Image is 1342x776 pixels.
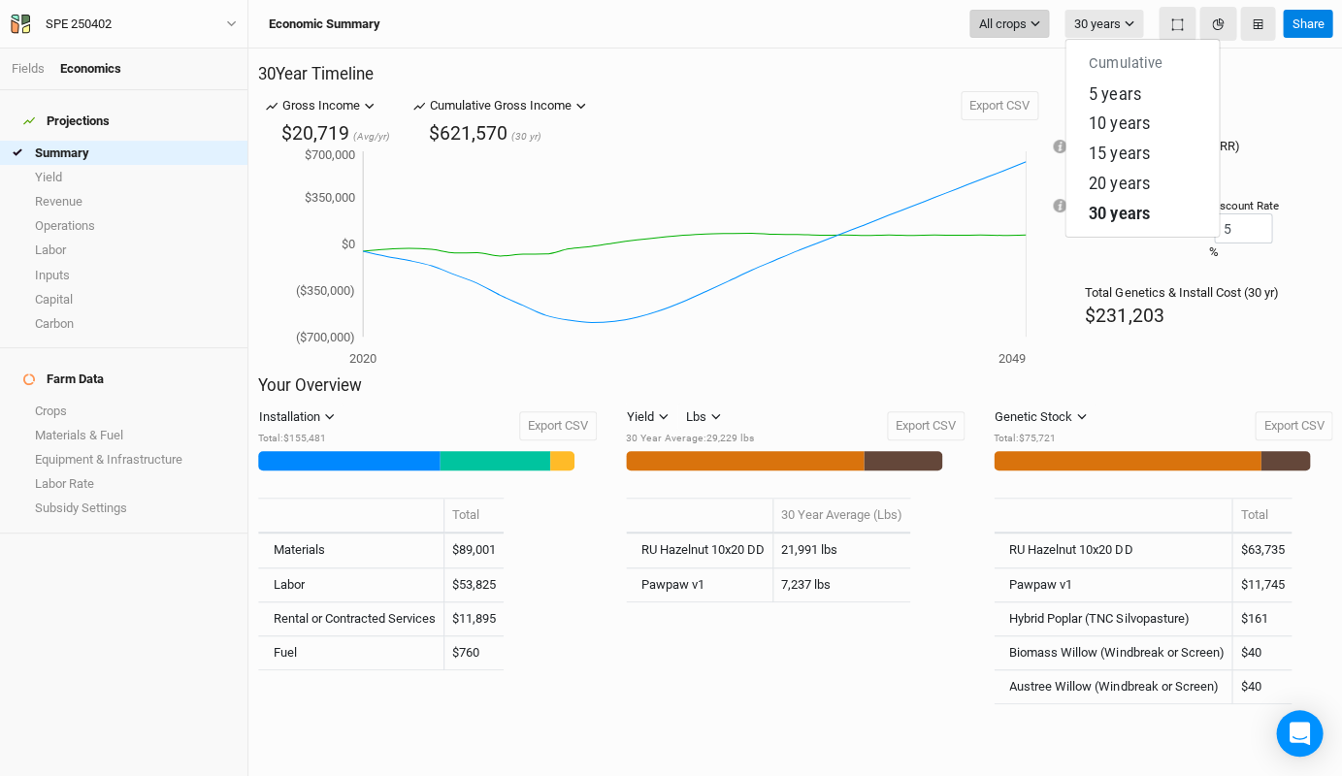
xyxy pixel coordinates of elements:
div: Tooltip anchor [1051,197,1068,214]
div: RU Hazelnut 10x20 DD [1009,541,1132,559]
button: Export CSV [519,411,597,440]
div: Biomass Willow (Windbreak or Screen) [1009,644,1224,662]
h6: Cumulative [1065,48,1219,81]
div: Total Genetics & Install Cost (30 yr) [1085,284,1278,302]
td: $11,745 [1232,568,1292,602]
tspan: ($350,000) [296,283,355,298]
div: Rental or Contracted Services [274,610,436,628]
button: 5 years [1065,80,1219,110]
div: Fuel [274,644,297,662]
button: Export CSV [1255,411,1332,440]
span: $231,203 [1085,305,1163,327]
span: (30 yr) [511,130,541,145]
label: % [1208,243,1218,261]
span: 30 years [1089,204,1149,222]
button: Cumulative Gross Income [425,91,591,120]
button: 30 years [1064,10,1143,39]
div: RU Hazelnut 10x20 DD [641,541,765,559]
tspan: 2049 [998,351,1025,366]
th: Total [1232,499,1292,533]
h3: Economic Summary [269,16,380,32]
div: Lbs [686,407,706,427]
button: Yield [618,403,677,432]
div: Cumulative Gross Income [430,96,572,115]
button: Genetic Stock [986,403,1096,432]
button: Installation [250,403,344,432]
div: 30 Year Average : 29,229 lbs [626,432,754,446]
span: 15 years [1089,145,1149,163]
a: Fields [12,61,45,76]
tspan: $0 [342,237,355,251]
td: 7,237 lbs [773,568,910,602]
td: $63,735 [1232,533,1292,567]
div: Yield [627,407,654,427]
button: All crops [969,10,1049,39]
h2: 30 Year Timeline [258,64,1332,83]
span: All crops [978,15,1026,34]
div: Pawpaw v1 [1009,576,1072,594]
tspan: $350,000 [305,190,355,205]
th: 30 Year Average (Lbs) [773,499,910,533]
button: Share [1283,10,1332,39]
div: SPE 250402 [46,15,112,34]
span: (Avg/yr) [353,130,390,145]
div: Total : $75,721 [994,432,1096,446]
span: 20 years [1089,175,1149,193]
h2: Your Overview [258,375,1332,395]
span: 10 years [1089,114,1149,133]
td: 21,991 lbs [773,533,910,567]
td: $40 [1232,636,1292,670]
div: Discount Rate [1208,198,1278,213]
td: $40 [1232,670,1292,704]
td: $89,001 [444,533,504,567]
div: Materials [274,541,325,559]
button: 15 years [1065,140,1219,170]
div: $20,719 [281,120,349,146]
button: 20 years [1065,170,1219,200]
div: $621,570 [429,120,507,146]
div: Gross Income [282,96,360,115]
tspan: ($700,000) [296,330,355,344]
td: $11,895 [444,602,504,636]
div: Hybrid Poplar (TNC Silvopasture) [1009,610,1189,628]
div: Installation [259,407,320,427]
div: Pawpaw v1 [641,576,704,594]
div: Economics [60,60,121,78]
tspan: 2020 [349,351,376,366]
td: $161 [1232,602,1292,636]
div: Genetic Stock [995,407,1072,427]
button: Gross Income [278,91,379,120]
td: $760 [444,636,504,670]
button: Export CSV [961,91,1038,120]
button: Lbs [677,403,730,432]
td: $53,825 [444,568,504,602]
div: Total : $155,481 [258,432,344,446]
input: 0 [1214,213,1272,243]
div: Labor [274,576,305,594]
button: 10 years [1065,110,1219,140]
div: Farm Data [23,372,104,387]
span: 5 years [1089,84,1140,103]
tspan: $700,000 [305,147,355,162]
div: Tooltip anchor [1051,138,1068,155]
button: Export CSV [887,411,965,440]
div: Open Intercom Messenger [1276,710,1323,757]
th: Total [444,499,504,533]
button: 30 years [1065,199,1219,229]
button: SPE 250402 [10,14,238,35]
div: Projections [23,113,110,129]
div: Austree Willow (Windbreak or Screen) [1009,678,1218,695]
